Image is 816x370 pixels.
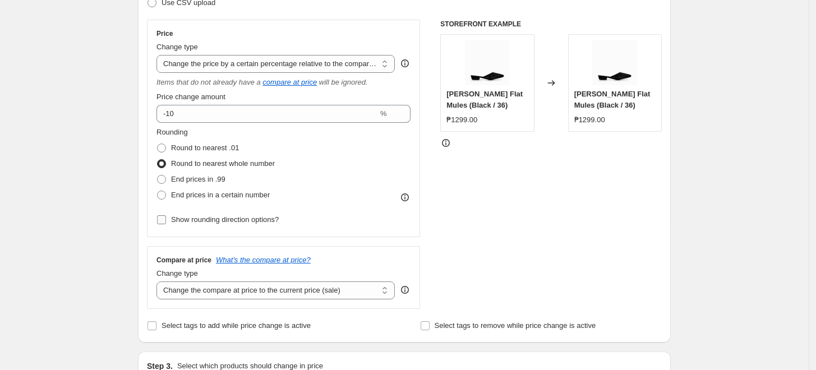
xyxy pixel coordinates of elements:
[156,29,173,38] h3: Price
[156,128,188,136] span: Rounding
[262,78,317,86] button: compare at price
[156,269,198,277] span: Change type
[171,159,275,168] span: Round to nearest whole number
[435,321,596,330] span: Select tags to remove while price change is active
[156,256,211,265] h3: Compare at price
[446,90,523,109] span: [PERSON_NAME] Flat Mules (Black / 36)
[156,92,225,101] span: Price change amount
[171,215,279,224] span: Show rounding direction options?
[171,175,225,183] span: End prices in .99
[592,40,637,85] img: Skinner_Black_2_80x.jpg
[399,284,411,295] div: help
[380,109,387,118] span: %
[216,256,311,264] button: What's the compare at price?
[171,191,270,199] span: End prices in a certain number
[162,321,311,330] span: Select tags to add while price change is active
[440,20,662,29] h6: STOREFRONT EXAMPLE
[319,78,368,86] i: will be ignored.
[171,144,239,152] span: Round to nearest .01
[574,90,651,109] span: [PERSON_NAME] Flat Mules (Black / 36)
[156,105,378,123] input: -20
[399,58,411,69] div: help
[156,78,261,86] i: Items that do not already have a
[574,114,605,126] div: ₱1299.00
[465,40,510,85] img: Skinner_Black_2_80x.jpg
[156,43,198,51] span: Change type
[446,114,477,126] div: ₱1299.00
